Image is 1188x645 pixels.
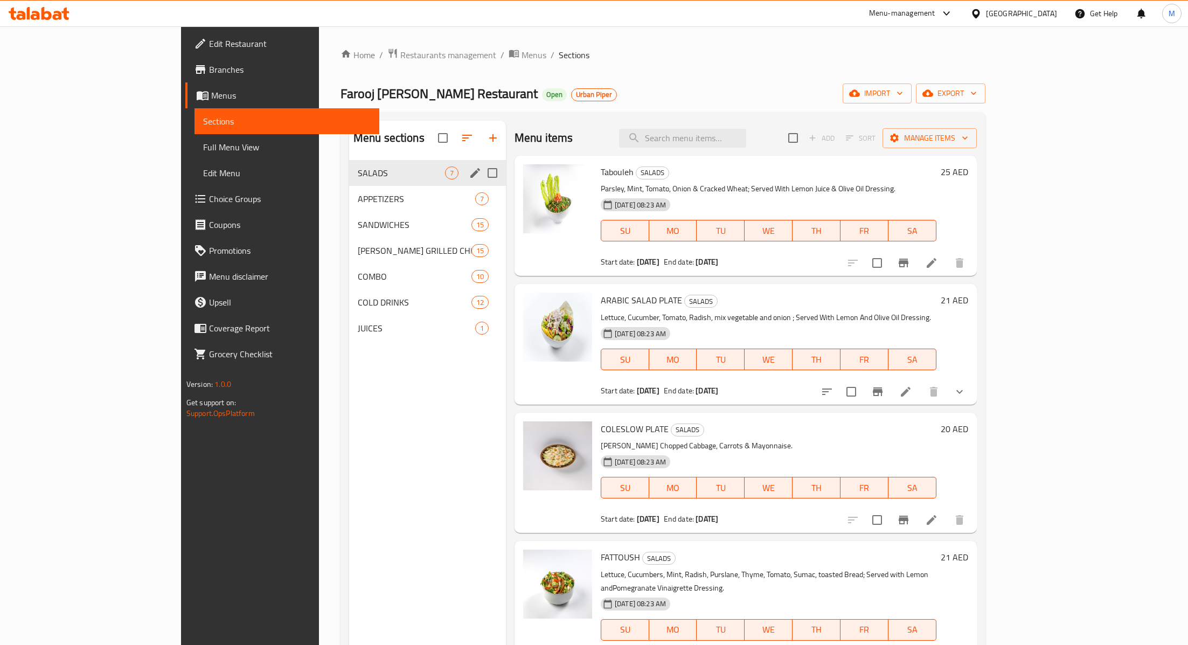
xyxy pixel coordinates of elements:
[601,421,669,437] span: COLESLOW PLATE
[654,480,693,496] span: MO
[893,223,932,239] span: SA
[209,192,371,205] span: Choice Groups
[349,289,506,315] div: COLD DRINKS12
[749,480,788,496] span: WE
[209,348,371,360] span: Grocery Checklist
[793,477,840,498] button: TH
[606,352,645,367] span: SU
[358,244,471,257] span: [PERSON_NAME] GRILLED CHICKEN
[1169,8,1175,19] span: M
[601,292,682,308] span: ARABIC SALAD PLATE
[358,218,471,231] div: SANDWICHES
[215,377,232,391] span: 1.0.0
[454,125,480,151] span: Sort sections
[899,385,912,398] a: Edit menu item
[349,160,506,186] div: SALADS7edit
[649,477,697,498] button: MO
[637,512,659,526] b: [DATE]
[349,156,506,345] nav: Menu sections
[471,244,489,257] div: items
[400,48,496,61] span: Restaurants management
[341,81,538,106] span: Farooj [PERSON_NAME] Restaurant
[947,379,972,405] button: show more
[916,84,985,103] button: export
[358,296,471,309] div: COLD DRINKS
[654,223,693,239] span: MO
[186,377,213,391] span: Version:
[986,8,1057,19] div: [GEOGRAPHIC_DATA]
[445,167,458,179] div: items
[523,293,592,362] img: ARABIC SALAD PLATE
[475,192,489,205] div: items
[432,127,454,149] span: Select all sections
[472,246,488,256] span: 15
[203,167,371,179] span: Edit Menu
[749,223,788,239] span: WE
[745,349,793,370] button: WE
[649,220,697,241] button: MO
[888,220,936,241] button: SA
[606,223,645,239] span: SU
[523,421,592,490] img: COLESLOW PLATE
[185,82,379,108] a: Menus
[601,182,936,196] p: Parsley, Mint, Tomato, Onion & Cracked Wheat; Served With Lemon Juice & Olive Oil Dressing.
[797,480,836,496] span: TH
[610,599,670,609] span: [DATE] 08:23 AM
[649,349,697,370] button: MO
[797,223,836,239] span: TH
[353,130,425,146] h2: Menu sections
[696,255,718,269] b: [DATE]
[606,622,645,637] span: SU
[601,349,649,370] button: SU
[941,421,968,436] h6: 20 AED
[601,311,936,324] p: Lettuce, Cucumber, Tomato, Radish, mix vegetable and onion ; Served With Lemon And Olive Oil Dres...
[697,220,745,241] button: TU
[866,509,888,531] span: Select to update
[953,385,966,398] svg: Show Choices
[185,263,379,289] a: Menu disclaimer
[636,167,669,179] span: SALADS
[186,396,236,410] span: Get support on:
[358,192,475,205] span: APPETIZERS
[925,514,938,526] a: Edit menu item
[610,200,670,210] span: [DATE] 08:23 AM
[475,322,489,335] div: items
[349,315,506,341] div: JUICES1
[793,220,840,241] button: TH
[888,349,936,370] button: SA
[865,379,891,405] button: Branch-specific-item
[782,127,804,149] span: Select section
[349,238,506,263] div: [PERSON_NAME] GRILLED CHICKEN15
[542,90,567,99] span: Open
[185,57,379,82] a: Branches
[664,512,694,526] span: End date:
[515,130,573,146] h2: Menu items
[209,218,371,231] span: Coupons
[509,48,546,62] a: Menus
[522,48,546,61] span: Menus
[839,130,883,147] span: Select section first
[840,220,888,241] button: FR
[476,323,488,334] span: 1
[654,352,693,367] span: MO
[696,512,718,526] b: [DATE]
[866,252,888,274] span: Select to update
[601,439,936,453] p: [PERSON_NAME] Chopped Cabbage, Carrots & Mayonnaise.
[572,90,616,99] span: Urban Piper
[185,186,379,212] a: Choice Groups
[601,549,640,565] span: FATTOUSH
[793,349,840,370] button: TH
[947,250,972,276] button: delete
[941,164,968,179] h6: 25 AED
[194,108,379,134] a: Sections
[358,270,471,283] span: COMBO
[601,384,635,398] span: Start date:
[185,315,379,341] a: Coverage Report
[349,263,506,289] div: COMBO10
[891,507,916,533] button: Branch-specific-item
[697,349,745,370] button: TU
[467,165,483,181] button: edit
[671,424,704,436] div: SALADS
[209,322,371,335] span: Coverage Report
[947,507,972,533] button: delete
